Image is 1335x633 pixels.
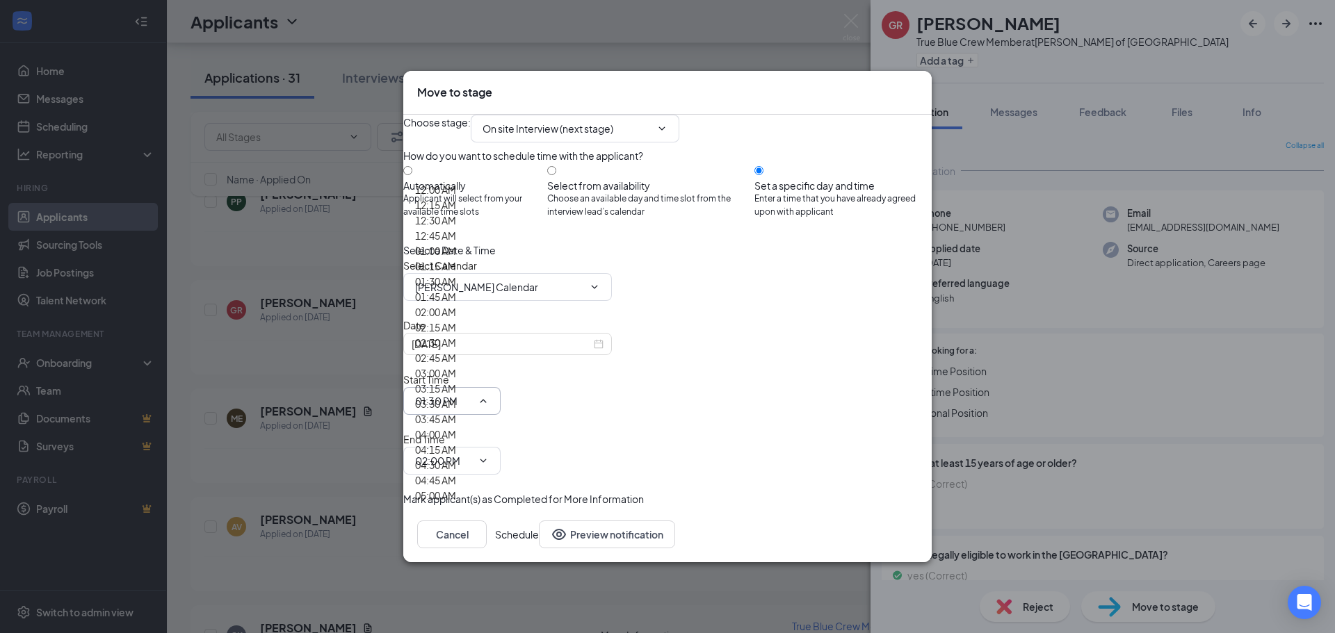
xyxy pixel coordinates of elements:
div: Select from availability [547,179,754,192]
div: Select a Date & Time [403,242,932,258]
div: How do you want to schedule time with the applicant? [403,148,932,163]
div: 02:00 AM [415,304,456,320]
div: 12:15 AM [415,197,456,213]
span: Mark applicant(s) as Completed for More Information [403,491,644,507]
span: Date [403,319,426,331]
h3: Move to stage [417,85,492,100]
div: 03:15 AM [415,381,456,396]
div: Automatically [403,179,547,192]
span: Enter a time that you have already agreed upon with applicant [754,192,932,219]
div: Open Intercom Messenger [1288,586,1321,619]
div: 05:00 AM [415,488,456,503]
div: 05:15 AM [415,503,456,518]
div: Set a specific day and time [754,179,932,192]
div: 12:00 AM [415,182,456,197]
div: 12:45 AM [415,228,456,243]
div: 04:30 AM [415,457,456,472]
div: 04:00 AM [415,427,456,442]
div: 03:00 AM [415,365,456,381]
span: Choose an available day and time slot from the interview lead’s calendar [547,192,754,219]
svg: ChevronUp [478,395,489,406]
svg: ChevronDown [589,281,600,293]
svg: ChevronDown [656,123,667,134]
div: 03:30 AM [415,396,456,411]
div: 01:00 AM [415,243,456,258]
div: 01:30 AM [415,274,456,289]
div: 02:30 AM [415,335,456,350]
span: End Time [403,433,445,445]
svg: ChevronDown [478,455,489,466]
div: 02:45 AM [415,350,456,365]
span: Select Calendar [403,259,477,272]
div: 01:45 AM [415,289,456,304]
span: Choose stage : [403,115,471,142]
input: Sep 18, 2025 [412,336,591,352]
div: 12:30 AM [415,213,456,228]
svg: Eye [551,526,567,543]
div: 04:45 AM [415,472,456,488]
span: Applicant will select from your available time slots [403,192,547,219]
button: Cancel [417,520,487,548]
span: Start Time [403,373,449,386]
button: Preview notificationEye [539,520,675,548]
button: Schedule [495,520,539,548]
div: 03:45 AM [415,411,456,427]
div: 01:15 AM [415,258,456,274]
div: 02:15 AM [415,320,456,335]
div: 04:15 AM [415,442,456,457]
